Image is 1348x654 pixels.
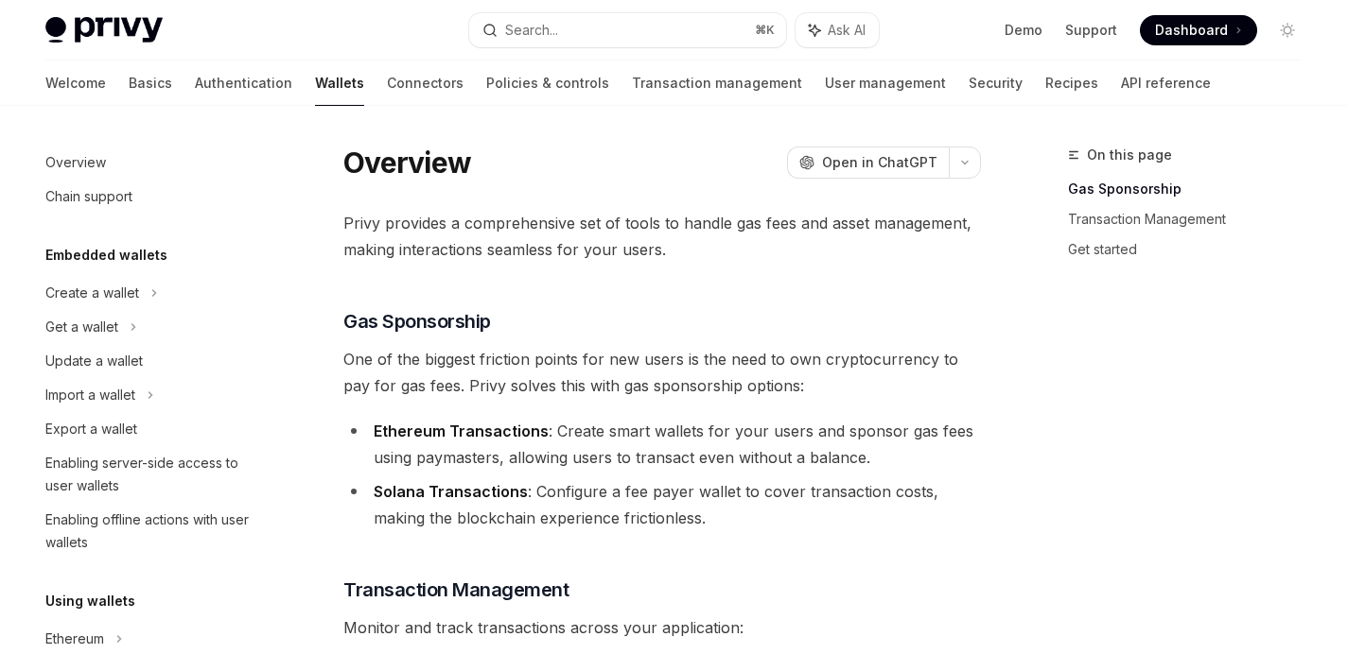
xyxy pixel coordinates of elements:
span: Privy provides a comprehensive set of tools to handle gas fees and asset management, making inter... [343,210,981,263]
button: Search...⌘K [469,13,785,47]
h5: Using wallets [45,590,135,612]
a: Support [1065,21,1117,40]
a: Recipes [1045,60,1098,106]
a: Update a wallet [30,344,272,378]
a: User management [825,60,946,106]
span: Monitor and track transactions across your application: [343,614,981,641]
h1: Overview [343,146,471,180]
button: Open in ChatGPT [787,146,949,179]
div: Create a wallet [45,282,139,304]
span: One of the biggest friction points for new users is the need to own cryptocurrency to pay for gas... [343,346,981,399]
a: Transaction Management [1068,204,1318,234]
strong: Solana Transactions [374,482,528,501]
button: Ask AI [796,13,879,47]
a: Connectors [387,60,464,106]
span: Gas Sponsorship [343,308,491,335]
span: Dashboard [1155,21,1228,40]
a: Chain support [30,180,272,214]
span: ⌘ K [755,23,775,38]
li: : Create smart wallets for your users and sponsor gas fees using paymasters, allowing users to tr... [343,418,981,471]
a: Basics [129,60,172,106]
div: Chain support [45,185,132,208]
span: Ask AI [828,21,866,40]
a: Overview [30,146,272,180]
a: Authentication [195,60,292,106]
button: Toggle dark mode [1272,15,1303,45]
a: Policies & controls [486,60,609,106]
div: Search... [505,19,558,42]
span: On this page [1087,144,1172,166]
div: Overview [45,151,106,174]
span: Transaction Management [343,577,569,603]
a: Enabling offline actions with user wallets [30,503,272,559]
div: Enabling offline actions with user wallets [45,508,261,554]
a: Export a wallet [30,412,272,446]
a: Dashboard [1140,15,1257,45]
li: : Configure a fee payer wallet to cover transaction costs, making the blockchain experience frict... [343,478,981,531]
span: Open in ChatGPT [822,153,937,172]
a: API reference [1121,60,1211,106]
a: Demo [1005,21,1042,40]
div: Enabling server-side access to user wallets [45,452,261,497]
div: Ethereum [45,628,104,650]
a: Get started [1068,234,1318,265]
a: Gas Sponsorship [1068,174,1318,204]
a: Wallets [315,60,364,106]
a: Welcome [45,60,106,106]
a: Enabling server-side access to user wallets [30,446,272,503]
div: Import a wallet [45,384,135,406]
div: Update a wallet [45,350,143,372]
a: Security [969,60,1023,106]
h5: Embedded wallets [45,244,167,267]
div: Export a wallet [45,418,137,440]
img: light logo [45,17,163,43]
a: Transaction management [632,60,802,106]
strong: Ethereum Transactions [374,422,549,440]
div: Get a wallet [45,316,118,338]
